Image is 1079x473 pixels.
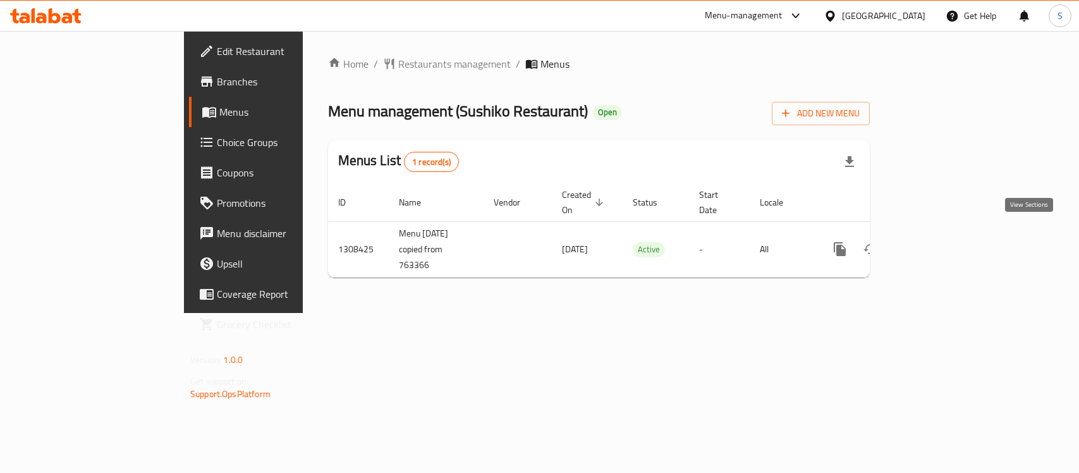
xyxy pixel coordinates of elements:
[834,147,865,177] div: Export file
[217,135,354,150] span: Choice Groups
[405,156,458,168] span: 1 record(s)
[855,234,886,264] button: Change Status
[633,195,674,210] span: Status
[404,152,459,172] div: Total records count
[750,221,815,277] td: All
[189,309,364,340] a: Grocery Checklist
[189,157,364,188] a: Coupons
[217,195,354,211] span: Promotions
[217,74,354,89] span: Branches
[593,107,622,118] span: Open
[217,256,354,271] span: Upsell
[633,242,665,257] span: Active
[389,221,484,277] td: Menu [DATE] copied from 763366
[217,165,354,180] span: Coupons
[825,234,855,264] button: more
[217,44,354,59] span: Edit Restaurant
[383,56,511,71] a: Restaurants management
[189,36,364,66] a: Edit Restaurant
[190,373,248,390] span: Get support on:
[699,187,735,218] span: Start Date
[189,249,364,279] a: Upsell
[772,102,870,125] button: Add New Menu
[189,97,364,127] a: Menus
[562,241,588,257] span: [DATE]
[328,56,870,71] nav: breadcrumb
[190,386,271,402] a: Support.OpsPlatform
[562,187,607,218] span: Created On
[217,286,354,302] span: Coverage Report
[815,183,956,222] th: Actions
[782,106,860,121] span: Add New Menu
[593,105,622,120] div: Open
[760,195,800,210] span: Locale
[374,56,378,71] li: /
[399,195,437,210] span: Name
[189,66,364,97] a: Branches
[1058,9,1063,23] span: S
[328,97,588,125] span: Menu management ( Sushiko Restaurant )
[189,218,364,249] a: Menu disclaimer
[189,188,364,218] a: Promotions
[328,183,956,278] table: enhanced table
[190,352,221,368] span: Version:
[189,279,364,309] a: Coverage Report
[219,104,354,120] span: Menus
[398,56,511,71] span: Restaurants management
[223,352,243,368] span: 1.0.0
[189,127,364,157] a: Choice Groups
[689,221,750,277] td: -
[705,8,783,23] div: Menu-management
[494,195,537,210] span: Vendor
[842,9,925,23] div: [GEOGRAPHIC_DATA]
[540,56,570,71] span: Menus
[338,195,362,210] span: ID
[217,317,354,332] span: Grocery Checklist
[338,151,459,172] h2: Menus List
[516,56,520,71] li: /
[217,226,354,241] span: Menu disclaimer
